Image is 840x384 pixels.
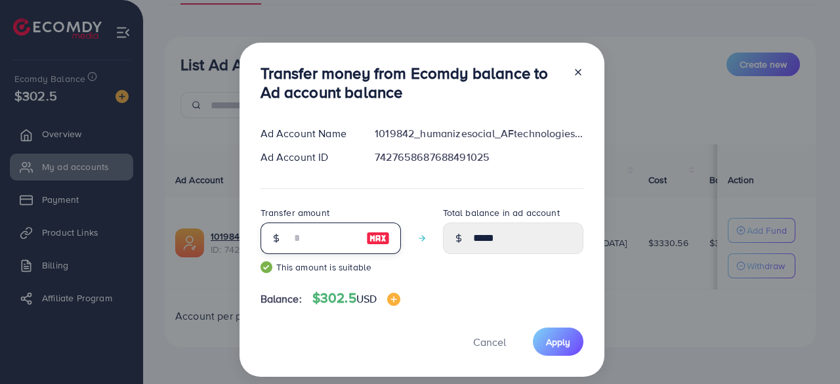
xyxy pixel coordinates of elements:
[473,335,506,349] span: Cancel
[261,261,272,273] img: guide
[250,150,365,165] div: Ad Account ID
[533,328,583,356] button: Apply
[387,293,400,306] img: image
[364,126,593,141] div: 1019842_humanizesocial_AFtechnologies_1729386575555
[261,206,329,219] label: Transfer amount
[364,150,593,165] div: 7427658687688491025
[261,64,562,102] h3: Transfer money from Ecomdy balance to Ad account balance
[250,126,365,141] div: Ad Account Name
[443,206,560,219] label: Total balance in ad account
[546,335,570,349] span: Apply
[261,291,302,307] span: Balance:
[356,291,377,306] span: USD
[457,328,522,356] button: Cancel
[261,261,401,274] small: This amount is suitable
[784,325,830,374] iframe: Chat
[366,230,390,246] img: image
[312,290,400,307] h4: $302.5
